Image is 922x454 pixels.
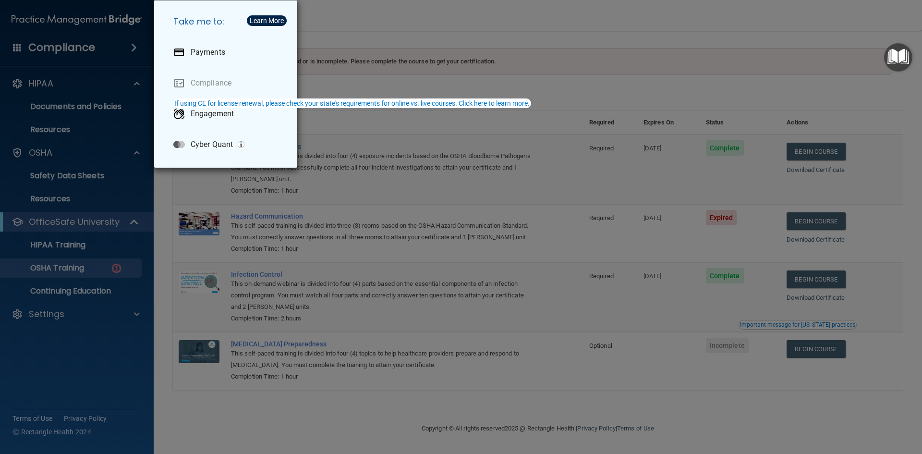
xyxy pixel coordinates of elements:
button: Open Resource Center [884,43,912,72]
p: Engagement [191,109,234,119]
iframe: Drift Widget Chat Controller [756,386,910,424]
p: Payments [191,48,225,57]
p: Cyber Quant [191,140,233,149]
a: Compliance [166,70,290,97]
h5: Take me to: [166,8,290,35]
button: If using CE for license renewal, please check your state's requirements for online vs. live cours... [173,98,531,108]
a: Engagement [166,100,290,127]
div: If using CE for license renewal, please check your state's requirements for online vs. live cours... [174,100,530,107]
a: Cyber Quant [166,131,290,158]
button: Learn More [247,15,287,26]
div: Learn More [250,17,284,24]
a: Payments [166,39,290,66]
